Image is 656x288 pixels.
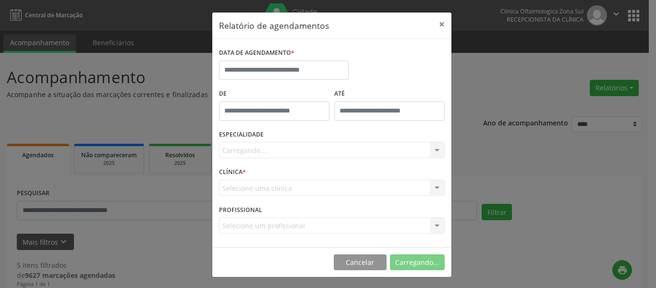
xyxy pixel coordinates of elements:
button: Close [432,13,451,36]
label: ESPECIALIDADE [219,127,264,142]
label: DATA DE AGENDAMENTO [219,46,294,61]
label: CLÍNICA [219,165,246,180]
h5: Relatório de agendamentos [219,19,329,32]
label: ATÉ [334,87,445,101]
button: Carregando... [390,254,445,271]
button: Cancelar [334,254,387,271]
label: PROFISSIONAL [219,202,262,217]
label: De [219,87,329,101]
